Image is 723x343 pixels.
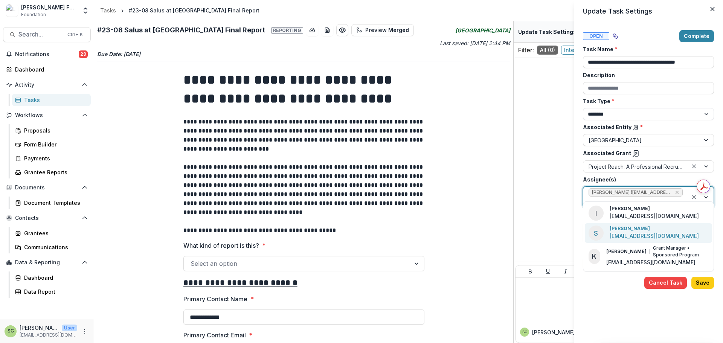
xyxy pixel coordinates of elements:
p: [EMAIL_ADDRESS][DOMAIN_NAME] [606,258,696,266]
label: Description [583,71,709,79]
button: Cancel Task [644,277,687,289]
p: K [592,251,596,261]
label: Assignee(s) [583,175,709,183]
p: [PERSON_NAME] [610,225,650,232]
p: [PERSON_NAME] [606,248,647,255]
button: Save [691,277,714,289]
div: Clear selected options [689,162,699,171]
p: [EMAIL_ADDRESS][DOMAIN_NAME] [610,232,699,240]
p: [EMAIL_ADDRESS][DOMAIN_NAME] [610,212,699,220]
label: Associated Entity [583,123,709,131]
span: [PERSON_NAME] ([EMAIL_ADDRESS][DOMAIN_NAME]) [592,190,672,195]
div: Clear selected options [689,193,699,202]
label: Associated Grant [583,149,709,157]
p: [PERSON_NAME] [610,205,650,212]
button: View dependent tasks [609,30,621,42]
button: Complete [679,30,714,42]
p: S [594,228,598,238]
label: Task Name [583,45,709,53]
span: Open [583,32,609,40]
div: Remove Fabiana Perla (fp348@drexel.edu) [674,189,680,196]
p: I [595,208,597,218]
p: Grant Manager • Sponsored Program [653,245,708,258]
button: Close [706,3,718,15]
label: Task Type [583,97,709,105]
